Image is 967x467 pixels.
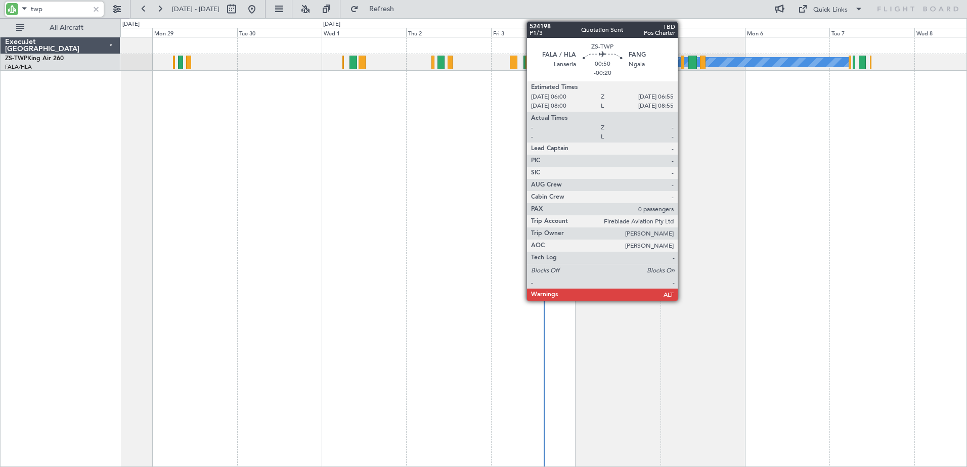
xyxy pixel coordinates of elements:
span: All Aircraft [26,24,107,31]
span: ZS-TWP [5,56,27,62]
div: Sun 5 [661,28,745,37]
button: All Aircraft [11,20,110,36]
div: Tue 7 [829,28,914,37]
div: Wed 1 [322,28,406,37]
span: Refresh [361,6,403,13]
div: Mon 29 [152,28,237,37]
div: Sat 4 [576,28,660,37]
div: Thu 2 [406,28,491,37]
div: Mon 6 [745,28,829,37]
div: [DATE] [122,20,140,29]
div: Quick Links [813,5,848,15]
span: [DATE] - [DATE] [172,5,219,14]
div: [DATE] [323,20,340,29]
button: Refresh [345,1,406,17]
div: A/C Booked [534,55,565,70]
a: FALA/HLA [5,63,32,71]
input: A/C (Reg. or Type) [31,2,89,17]
a: ZS-TWPKing Air 260 [5,56,64,62]
div: Fri 3 [491,28,576,37]
button: Quick Links [793,1,868,17]
div: Tue 30 [237,28,322,37]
